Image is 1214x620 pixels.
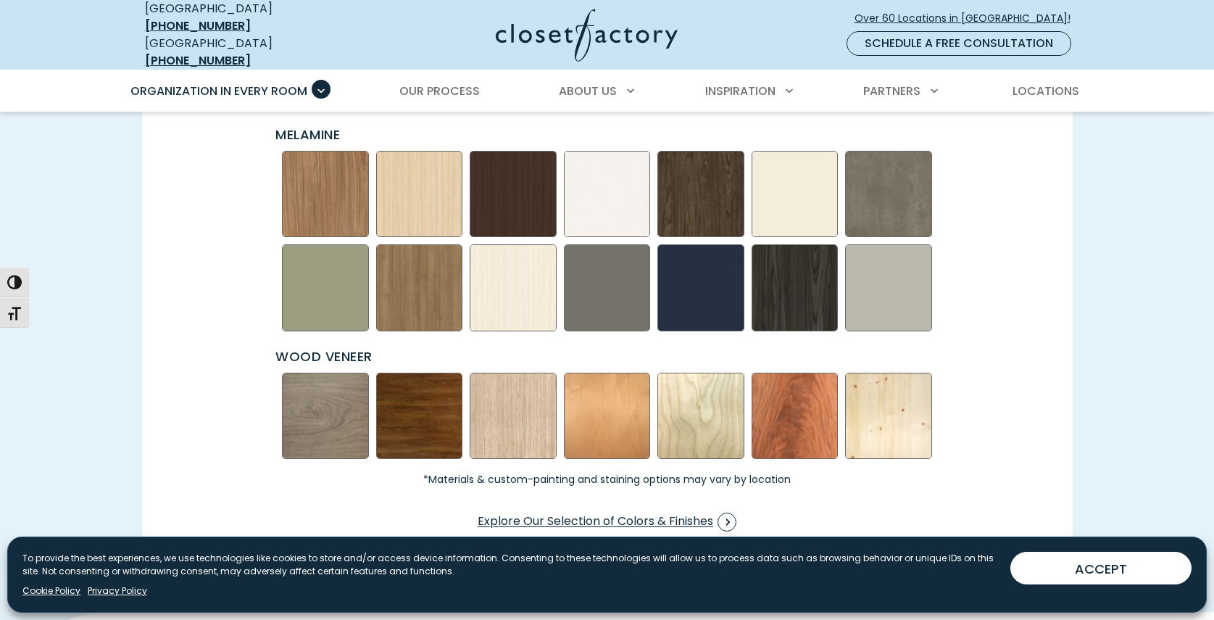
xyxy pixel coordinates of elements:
[478,513,736,532] span: Explore Our Selection of Colors & Finishes
[1013,83,1079,99] span: Locations
[470,151,557,238] img: Dark Chocolate
[88,584,147,598] a: Privacy Policy
[282,151,369,238] img: Nutmeg
[22,552,999,578] p: To provide the best experiences, we use technologies like cookies to store and/or access device i...
[470,373,557,460] img: Rift Cut Oak
[845,244,932,331] img: Dove Grey
[477,508,737,537] a: Explore Our Selection of Colors & Finishes
[376,151,463,238] img: Summer Breeze
[705,83,776,99] span: Inspiration
[399,83,480,99] span: Our Process
[282,373,369,460] img: Walnut
[564,244,651,331] img: Evening Star
[272,474,942,484] small: *Materials & custom-painting and staining options may vary by location
[496,9,678,62] img: Closet Factory Logo
[752,373,839,460] img: African Mahogany
[275,347,942,366] p: Wood Veneer
[145,35,355,70] div: [GEOGRAPHIC_DATA]
[855,11,1082,26] span: Over 60 Locations in [GEOGRAPHIC_DATA]!
[854,6,1083,31] a: Over 60 Locations in [GEOGRAPHIC_DATA]!
[845,151,932,238] img: Urban Vibe
[470,244,557,331] img: White Chocolate
[376,373,463,460] img: Walnut- Stained
[657,373,744,460] img: Maple
[559,83,617,99] span: About Us
[376,244,463,331] img: Fashionista
[130,83,307,99] span: Organization in Every Room
[752,244,839,331] img: Black Tie
[120,71,1094,112] nav: Primary Menu
[1010,552,1192,584] button: ACCEPT
[22,584,80,598] a: Cookie Policy
[657,244,744,331] img: Blue - High Gloss
[847,31,1071,56] a: Schedule a Free Consultation
[282,244,369,331] img: Sage
[275,125,942,144] p: Melamine
[863,83,920,99] span: Partners
[752,151,839,238] img: Almond
[145,17,251,34] a: [PHONE_NUMBER]
[564,373,651,460] img: Alder
[145,52,251,69] a: [PHONE_NUMBER]
[657,151,744,238] img: Tete-a-Tete
[845,373,932,460] img: Pine Knotty
[564,151,651,238] img: Latitude North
